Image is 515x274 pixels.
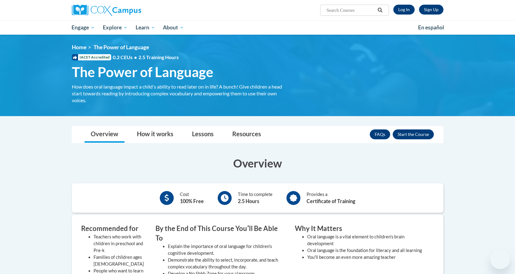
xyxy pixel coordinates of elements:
span: 2.5 Training Hours [138,54,179,60]
span: 0.2 CEUs [113,54,179,61]
span: Learn [136,24,155,31]
a: Lessons [186,126,220,143]
h3: By the End of This Course Youʹll Be Able To [155,224,286,243]
a: Cox Campus [72,5,190,16]
b: 100% Free [180,198,204,204]
span: En español [418,24,444,31]
b: 2.5 Hours [238,198,259,204]
button: Enroll [393,129,434,139]
a: Engage [68,20,99,35]
input: Search Courses [326,7,375,14]
li: Teachers who work with children in preschool and Pre-k [94,233,146,254]
div: How does oral language impact a child's ability to read later on in life? A bunch! Give children ... [72,83,286,104]
h3: Why It Matters [295,224,425,233]
h3: Recommended for [81,224,146,233]
li: Oral language is the foundation for literacy and all learning [307,247,425,254]
a: Resources [226,126,267,143]
iframe: Button to launch messaging window [490,249,510,269]
a: How it works [131,126,180,143]
a: En español [414,21,448,34]
span: • [134,54,137,60]
b: Certificate of Training [307,198,355,204]
a: About [159,20,188,35]
div: Main menu [63,20,453,35]
a: FAQs [370,129,390,139]
a: Overview [85,126,124,143]
li: Families of children ages [DEMOGRAPHIC_DATA] [94,254,146,267]
li: You'll become an even more amazing teacher [307,254,425,261]
span: IACET Accredited [72,54,111,60]
div: Time to complete [238,191,273,205]
a: Register [419,5,443,15]
li: Explain the importance of oral language for children's cognitive development. [168,243,286,257]
a: Home [72,44,86,50]
h3: Overview [72,155,443,171]
img: Cox Campus [72,5,141,16]
span: The Power of Language [94,44,149,50]
button: Search [375,7,385,14]
a: Learn [132,20,159,35]
span: Explore [103,24,128,31]
li: Oral language is a vital element to children's brain development [307,233,425,247]
span: The Power of Language [72,64,213,80]
div: Cost [180,191,204,205]
li: Demonstrate the ability to select, incorporate, and teach complex vocabulary throughout the day. [168,257,286,270]
div: Provides a [307,191,355,205]
span: About [163,24,184,31]
span: Engage [72,24,95,31]
a: Log In [393,5,415,15]
a: Explore [99,20,132,35]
